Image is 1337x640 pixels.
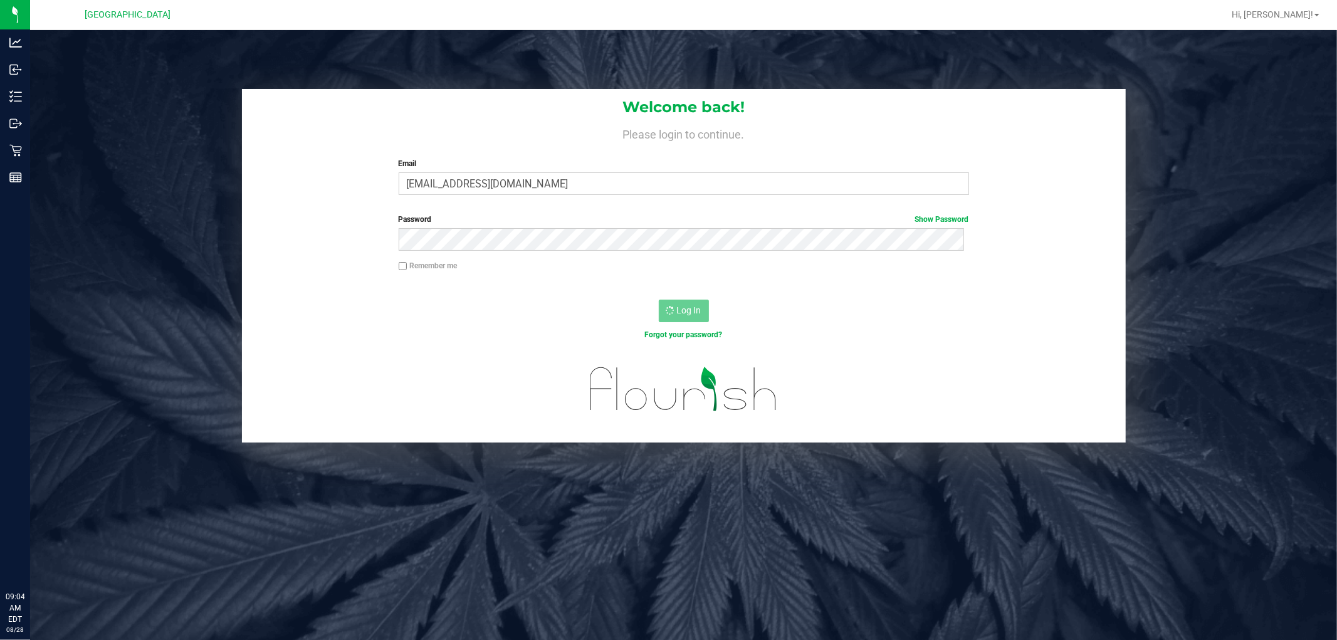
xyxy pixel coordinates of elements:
img: flourish_logo.svg [573,354,794,424]
inline-svg: Inbound [9,63,22,76]
h1: Welcome back! [242,99,1126,115]
span: [GEOGRAPHIC_DATA] [85,9,171,20]
p: 08/28 [6,625,24,634]
inline-svg: Outbound [9,117,22,130]
input: Remember me [399,262,407,271]
h4: Please login to continue. [242,125,1126,140]
a: Show Password [915,215,969,224]
span: Hi, [PERSON_NAME]! [1232,9,1313,19]
inline-svg: Analytics [9,36,22,49]
button: Log In [659,300,709,322]
span: Password [399,215,432,224]
inline-svg: Retail [9,144,22,157]
p: 09:04 AM EDT [6,591,24,625]
a: Forgot your password? [645,330,723,339]
label: Remember me [399,260,458,271]
label: Email [399,158,969,169]
span: Log In [677,305,701,315]
inline-svg: Inventory [9,90,22,103]
inline-svg: Reports [9,171,22,184]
